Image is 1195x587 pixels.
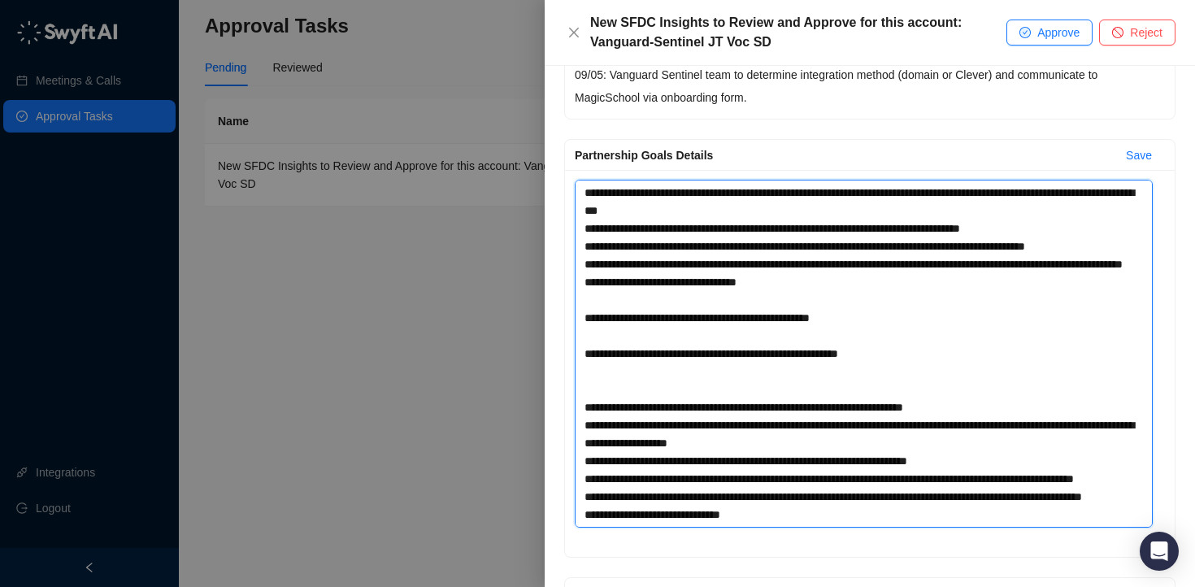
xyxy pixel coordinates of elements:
[1099,20,1175,46] button: Reject
[575,180,1153,528] textarea: Partnership Goals Details
[575,146,1113,164] div: Partnership Goals Details
[1006,20,1093,46] button: Approve
[575,41,1165,109] p: 09/05: [PERSON_NAME] to send follow up email with slides and PD scheduling link. 09/05: Vanguard ...
[1112,27,1123,38] span: stop
[1130,24,1162,41] span: Reject
[564,23,584,42] button: Close
[590,13,1006,52] div: New SFDC Insights to Review and Approve for this account: Vanguard-Sentinel JT Voc SD
[567,26,580,39] span: close
[1037,24,1080,41] span: Approve
[1113,142,1165,168] button: Save
[1140,532,1179,571] div: Open Intercom Messenger
[1126,146,1152,164] span: Save
[1019,27,1031,38] span: check-circle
